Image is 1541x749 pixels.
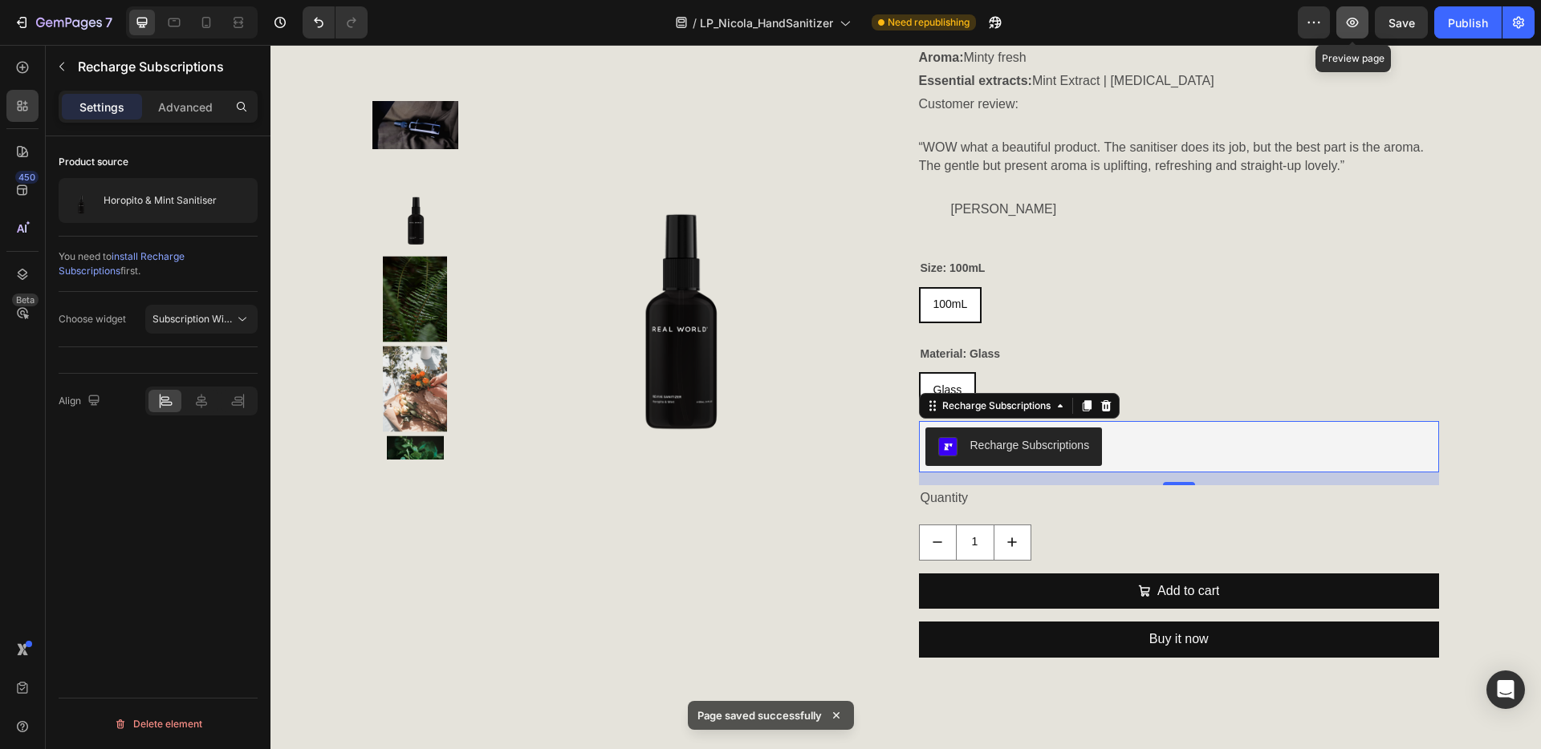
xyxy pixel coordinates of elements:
[12,294,39,306] div: Beta
[649,298,732,321] legend: Material: Glass
[700,392,819,409] div: Recharge Subscriptions
[105,13,112,32] p: 7
[724,480,760,515] button: increment
[79,99,124,115] p: Settings
[649,95,653,109] span: “
[663,338,692,351] span: Glass
[649,52,748,66] p: Customer review:
[145,305,258,334] button: Subscription Widget
[59,312,126,326] div: Choose widget
[1448,14,1488,31] div: Publish
[888,15,970,30] span: Need republishing
[104,195,217,206] p: Horopito & Mint Sanitiser
[681,157,787,171] span: [PERSON_NAME]
[1434,6,1502,38] button: Publish
[78,57,251,76] p: Recharge Subscriptions
[649,577,1169,613] button: Buy it now
[663,253,697,265] span: 100mL
[152,313,244,325] span: Subscription Widget
[700,14,833,31] span: LP_Nicola_HandSanitizer
[649,480,685,515] button: decrement
[65,184,97,217] img: product feature img
[114,715,202,734] div: Delete element
[697,707,822,723] p: Page saved successfully
[649,95,1153,127] span: WOW what a beautiful product. The sanitiser does its job, but the best part is the aroma. The gen...
[879,583,938,606] div: Buy it now
[1486,670,1525,709] div: Open Intercom Messenger
[887,535,949,558] div: Add to cart
[59,155,128,169] div: Product source
[649,440,1169,467] div: Quantity
[59,391,104,412] div: Align
[12,690,1258,745] h2: Product Reviews
[693,14,697,31] span: /
[59,249,258,278] div: You need to first.
[1375,6,1428,38] button: Save
[649,528,1169,565] button: Add to cart
[6,6,120,38] button: 7
[685,480,724,515] input: quantity
[649,212,717,235] legend: Size: 100mL
[59,711,258,737] button: Delete element
[669,354,783,368] div: Recharge Subscriptions
[303,6,368,38] div: Undo/Redo
[158,99,213,115] p: Advanced
[15,171,39,184] div: 450
[655,383,832,421] button: Recharge Subscriptions
[270,45,1541,749] iframe: Design area
[1389,16,1415,30] span: Save
[59,250,185,277] span: install Recharge Subscriptions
